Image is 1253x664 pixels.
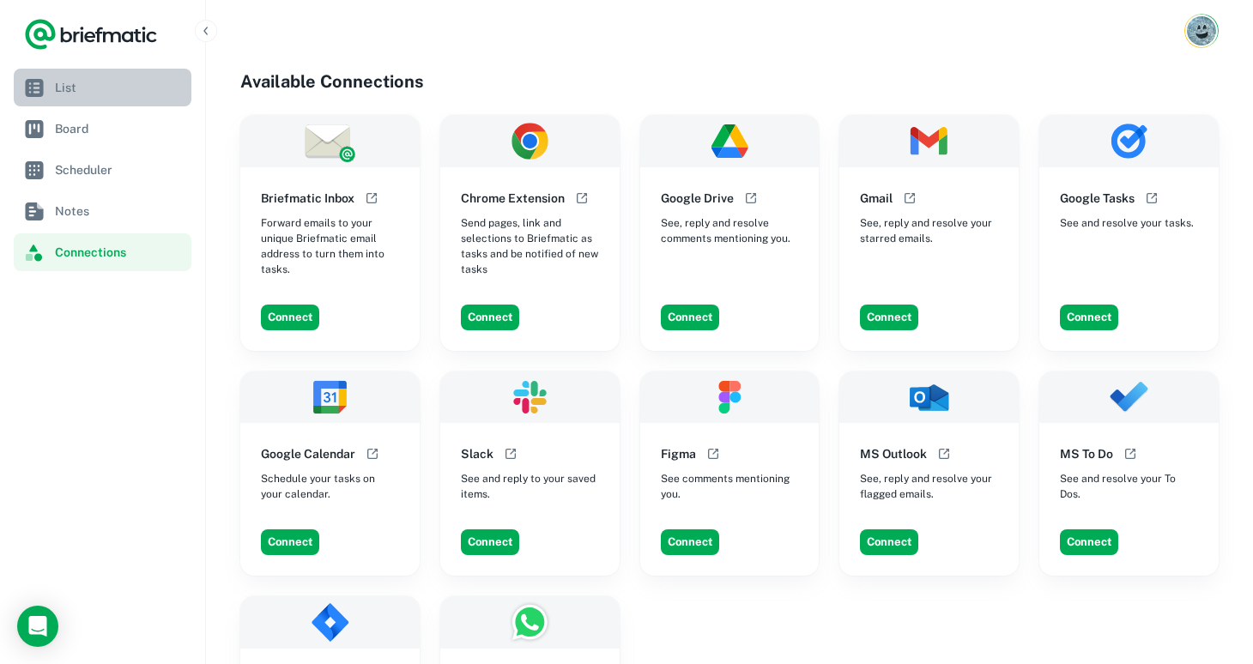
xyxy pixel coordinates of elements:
[240,115,420,167] img: Briefmatic Inbox
[14,110,191,148] a: Board
[55,78,185,97] span: List
[1060,215,1194,231] span: See and resolve your tasks.
[17,606,58,647] div: Open Intercom Messenger
[461,529,519,555] button: Connect
[572,188,592,208] button: Open help documentation
[261,215,399,277] span: Forward emails to your unique Briefmatic email address to turn them into tasks.
[640,115,820,167] img: Google Drive
[860,215,998,246] span: See, reply and resolve your starred emails.
[500,444,521,464] button: Open help documentation
[1060,305,1118,330] button: Connect
[461,189,565,208] h6: Chrome Extension
[440,371,620,424] img: Slack
[361,188,382,208] button: Open help documentation
[55,202,185,220] span: Notes
[899,188,920,208] button: Open help documentation
[461,471,599,502] span: See and reply to your saved items.
[1039,115,1219,167] img: Google Tasks
[1060,189,1135,208] h6: Google Tasks
[261,471,399,502] span: Schedule your tasks on your calendar.
[14,192,191,230] a: Notes
[860,529,918,555] button: Connect
[741,188,761,208] button: Open help documentation
[240,596,420,649] img: Jira
[1060,444,1113,463] h6: MS To Do
[55,160,185,179] span: Scheduler
[14,151,191,189] a: Scheduler
[860,305,918,330] button: Connect
[1060,529,1118,555] button: Connect
[860,444,927,463] h6: MS Outlook
[860,471,998,502] span: See, reply and resolve your flagged emails.
[839,371,1019,424] img: MS Outlook
[261,305,319,330] button: Connect
[1184,14,1219,48] button: Account button
[240,371,420,424] img: Google Calendar
[14,69,191,106] a: List
[14,233,191,271] a: Connections
[934,444,954,464] button: Open help documentation
[461,305,519,330] button: Connect
[661,529,719,555] button: Connect
[1060,471,1198,502] span: See and resolve your To Dos.
[860,189,893,208] h6: Gmail
[261,529,319,555] button: Connect
[362,444,383,464] button: Open help documentation
[240,69,1219,94] h4: Available Connections
[640,371,820,424] img: Figma
[461,215,599,277] span: Send pages, link and selections to Briefmatic as tasks and be notified of new tasks
[703,444,723,464] button: Open help documentation
[1141,188,1162,208] button: Open help documentation
[661,444,696,463] h6: Figma
[440,115,620,167] img: Chrome Extension
[261,444,355,463] h6: Google Calendar
[55,243,185,262] span: Connections
[461,444,493,463] h6: Slack
[1039,371,1219,424] img: MS To Do
[661,189,734,208] h6: Google Drive
[440,596,620,649] img: WhatsApp
[839,115,1019,167] img: Gmail
[1120,444,1141,464] button: Open help documentation
[1187,16,1216,45] img: Travis Hayes
[661,215,799,246] span: See, reply and resolve comments mentioning you.
[661,471,799,502] span: See comments mentioning you.
[55,119,185,138] span: Board
[261,189,354,208] h6: Briefmatic Inbox
[24,17,158,51] a: Logo
[661,305,719,330] button: Connect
